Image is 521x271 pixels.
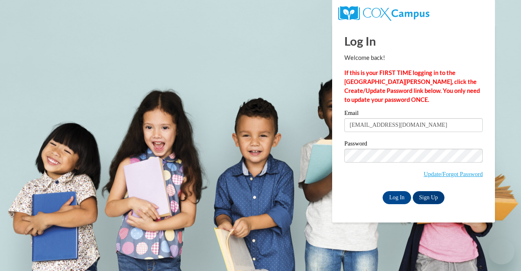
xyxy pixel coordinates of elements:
[338,6,429,21] img: COX Campus
[413,191,444,204] a: Sign Up
[424,171,483,177] a: Update/Forgot Password
[383,191,411,204] input: Log In
[344,110,483,118] label: Email
[344,141,483,149] label: Password
[344,53,483,62] p: Welcome back!
[488,238,514,264] iframe: Button to launch messaging window
[344,69,480,103] strong: If this is your FIRST TIME logging in to the [GEOGRAPHIC_DATA][PERSON_NAME], click the Create/Upd...
[344,33,483,49] h1: Log In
